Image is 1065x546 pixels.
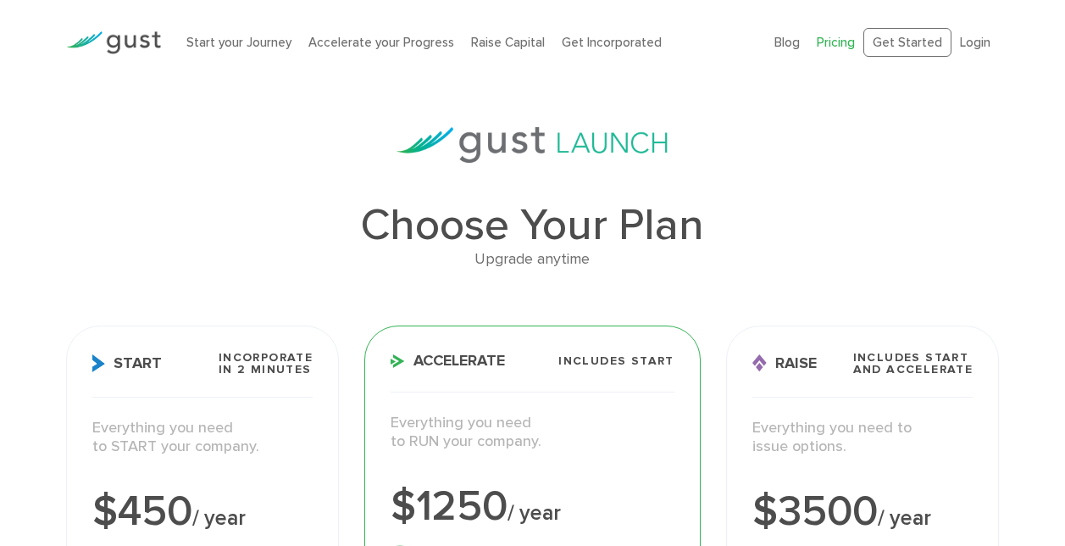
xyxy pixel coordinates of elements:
[308,35,454,50] a: Accelerate your Progress
[752,419,973,457] p: Everything you need to issue options.
[471,35,545,50] a: Raise Capital
[192,505,246,531] span: / year
[960,35,990,50] a: Login
[391,354,405,368] img: Accelerate Icon
[878,505,931,531] span: / year
[752,354,817,372] span: Raise
[92,491,313,533] div: $450
[508,500,561,526] span: / year
[558,355,674,367] span: Includes START
[752,491,973,533] div: $3500
[774,35,800,50] a: Blog
[66,203,999,248] h1: Choose Your Plan
[92,354,162,372] span: Start
[391,414,674,452] p: Everything you need to RUN your company.
[853,352,973,376] span: Includes START and ACCELERATE
[92,354,105,372] img: Start Icon X2
[66,248,999,272] div: Upgrade anytime
[752,354,767,372] img: Raise Icon
[562,35,662,50] a: Get Incorporated
[66,31,161,54] img: Gust Logo
[817,35,855,50] a: Pricing
[186,35,291,50] a: Start your Journey
[391,486,674,528] div: $1250
[863,28,951,58] a: Get Started
[391,354,505,369] span: Accelerate
[397,127,668,163] img: gust-launch-logos.svg
[219,352,313,376] span: Incorporate in 2 Minutes
[92,419,313,457] p: Everything you need to START your company.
